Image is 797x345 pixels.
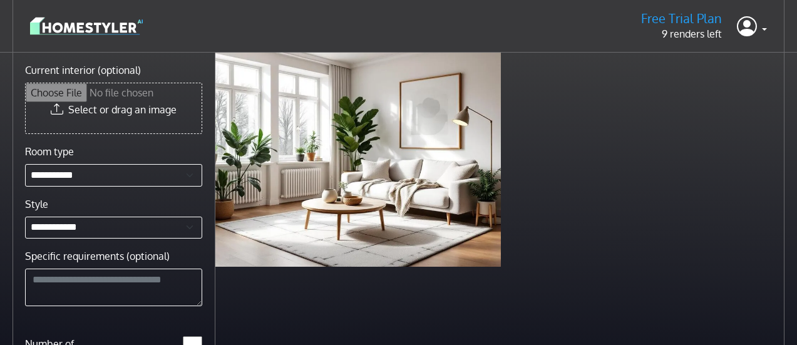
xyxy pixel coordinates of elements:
[25,249,170,264] label: Specific requirements (optional)
[641,26,722,41] p: 9 renders left
[25,197,48,212] label: Style
[641,11,722,26] h5: Free Trial Plan
[25,63,141,78] label: Current interior (optional)
[25,144,74,159] label: Room type
[30,15,143,37] img: logo-3de290ba35641baa71223ecac5eacb59cb85b4c7fdf211dc9aaecaaee71ea2f8.svg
